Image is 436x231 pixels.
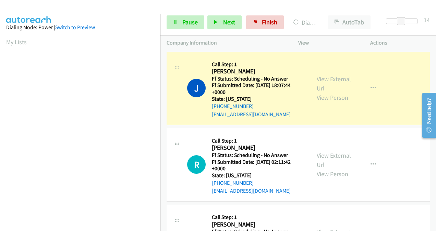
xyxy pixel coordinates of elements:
a: View External Url [317,75,351,92]
div: The call is yet to be attempted [187,155,206,174]
a: View Person [317,170,348,178]
h5: Call Step: 1 [212,137,304,144]
span: Finish [262,18,277,26]
h5: Ff Status: Scheduling - No Answer [212,152,304,159]
a: My Lists [6,38,27,46]
iframe: Resource Center [416,88,436,143]
p: View [298,39,358,47]
h5: Ff Submitted Date: [DATE] 18:07:44 +0000 [212,82,304,95]
button: AutoTab [328,15,371,29]
h1: J [187,79,206,97]
h5: Ff Status: Scheduling - No Answer [212,75,304,82]
a: [EMAIL_ADDRESS][DOMAIN_NAME] [212,187,291,194]
p: Dialing [PERSON_NAME] [293,18,316,27]
span: Next [223,18,235,26]
a: Switch to Preview [55,24,95,31]
h2: [PERSON_NAME] [212,144,302,152]
h5: State: [US_STATE] [212,172,304,179]
a: Finish [246,15,284,29]
h1: R [187,155,206,174]
h5: State: [US_STATE] [212,96,304,102]
span: Pause [182,18,198,26]
a: View External Url [317,151,351,169]
h2: [PERSON_NAME] [212,68,302,75]
a: [EMAIL_ADDRESS][DOMAIN_NAME] [212,111,291,118]
h5: Ff Submitted Date: [DATE] 02:11:42 +0000 [212,159,304,172]
h5: Call Step: 1 [212,214,304,221]
a: View Person [317,94,348,101]
button: Next [207,15,242,29]
a: Pause [167,15,204,29]
h2: [PERSON_NAME] [212,221,302,229]
p: Company Information [167,39,286,47]
h5: Call Step: 1 [212,61,304,68]
div: 14 [424,15,430,25]
p: Actions [370,39,430,47]
div: Dialing Mode: Power | [6,23,154,32]
a: [PHONE_NUMBER] [212,180,254,186]
a: [PHONE_NUMBER] [212,103,254,109]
